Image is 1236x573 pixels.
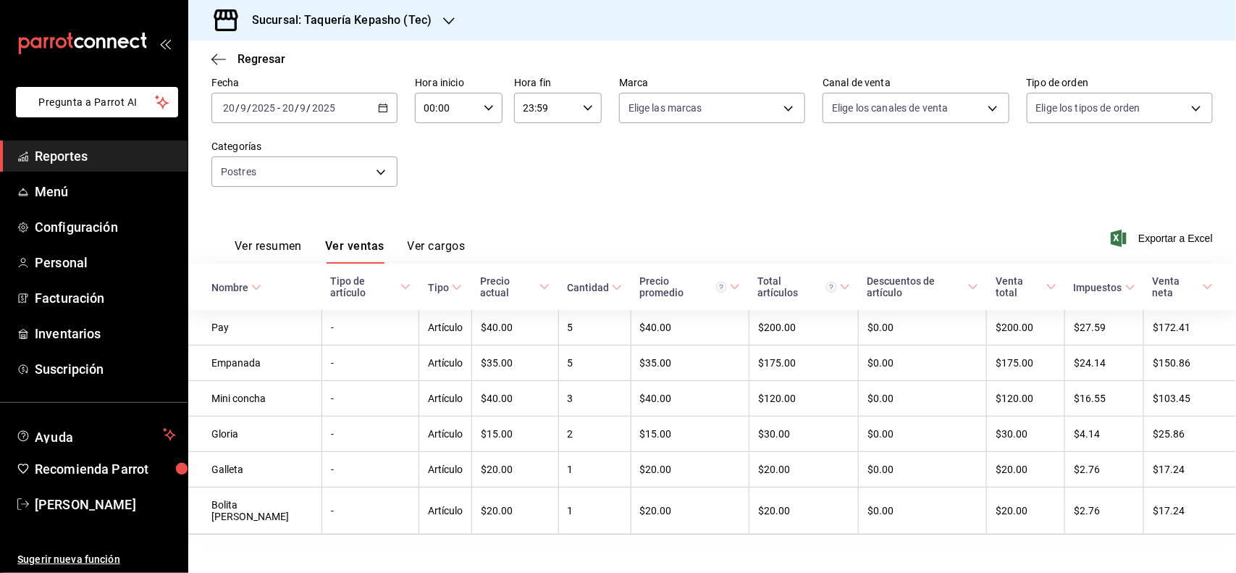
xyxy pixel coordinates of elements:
[251,102,276,114] input: ----
[311,102,336,114] input: ----
[631,417,749,452] td: $15.00
[419,488,472,535] td: Artículo
[1144,417,1236,452] td: $25.86
[35,253,176,272] span: Personal
[631,488,749,535] td: $20.00
[567,282,609,293] div: Cantidad
[35,146,176,166] span: Reportes
[35,459,176,479] span: Recomienda Parrot
[240,102,247,114] input: --
[331,275,411,298] span: Tipo de artículo
[322,417,419,452] td: -
[211,78,398,88] label: Fecha
[211,282,248,293] div: Nombre
[631,310,749,346] td: $40.00
[987,417,1065,452] td: $30.00
[188,417,322,452] td: Gloria
[867,275,978,298] span: Descuentos de artículo
[987,452,1065,488] td: $20.00
[558,310,631,346] td: 5
[188,381,322,417] td: Mini concha
[859,381,987,417] td: $0.00
[35,324,176,343] span: Inventarios
[859,488,987,535] td: $0.00
[35,426,157,443] span: Ayuda
[1065,381,1144,417] td: $16.55
[188,310,322,346] td: Pay
[322,310,419,346] td: -
[639,275,727,298] div: Precio promedio
[35,182,176,201] span: Menú
[859,346,987,381] td: $0.00
[295,102,299,114] span: /
[419,452,472,488] td: Artículo
[472,346,558,381] td: $35.00
[558,488,631,535] td: 1
[1065,452,1144,488] td: $2.76
[1144,381,1236,417] td: $103.45
[996,275,1056,298] span: Venta total
[631,452,749,488] td: $20.00
[277,102,280,114] span: -
[237,52,285,66] span: Regresar
[996,275,1043,298] div: Venta total
[17,552,176,567] span: Sugerir nueva función
[631,381,749,417] td: $40.00
[619,78,805,88] label: Marca
[408,239,466,264] button: Ver cargos
[1114,230,1213,247] button: Exportar a Excel
[859,452,987,488] td: $0.00
[567,282,622,293] span: Cantidad
[514,78,602,88] label: Hora fin
[159,38,171,49] button: open_drawer_menu
[1027,78,1213,88] label: Tipo de orden
[628,101,702,115] span: Elige las marcas
[35,495,176,514] span: [PERSON_NAME]
[419,346,472,381] td: Artículo
[832,101,948,115] span: Elige los canales de venta
[859,310,987,346] td: $0.00
[322,346,419,381] td: -
[10,105,178,120] a: Pregunta a Parrot AI
[1065,488,1144,535] td: $2.76
[307,102,311,114] span: /
[987,346,1065,381] td: $175.00
[859,417,987,452] td: $0.00
[1144,452,1236,488] td: $17.24
[749,488,858,535] td: $20.00
[1065,346,1144,381] td: $24.14
[867,275,965,298] div: Descuentos de artículo
[35,217,176,237] span: Configuración
[472,452,558,488] td: $20.00
[428,282,449,293] div: Tipo
[1065,310,1144,346] td: $27.59
[1074,282,1122,293] div: Impuestos
[35,288,176,308] span: Facturación
[322,452,419,488] td: -
[300,102,307,114] input: --
[481,275,537,298] div: Precio actual
[472,417,558,452] td: $15.00
[826,282,837,293] svg: El total artículos considera cambios de precios en los artículos así como costos adicionales por ...
[188,346,322,381] td: Empanada
[1144,346,1236,381] td: $150.86
[428,282,462,293] span: Tipo
[1036,101,1140,115] span: Elige los tipos de orden
[639,275,740,298] span: Precio promedio
[558,346,631,381] td: 5
[1065,417,1144,452] td: $4.14
[188,488,322,535] td: Bolita [PERSON_NAME]
[419,310,472,346] td: Artículo
[716,282,727,293] svg: Precio promedio = Total artículos / cantidad
[749,417,858,452] td: $30.00
[1153,275,1200,298] div: Venta neta
[987,488,1065,535] td: $20.00
[16,87,178,117] button: Pregunta a Parrot AI
[235,239,465,264] div: navigation tabs
[211,52,285,66] button: Regresar
[419,381,472,417] td: Artículo
[331,275,398,298] div: Tipo de artículo
[322,488,419,535] td: -
[1144,488,1236,535] td: $17.24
